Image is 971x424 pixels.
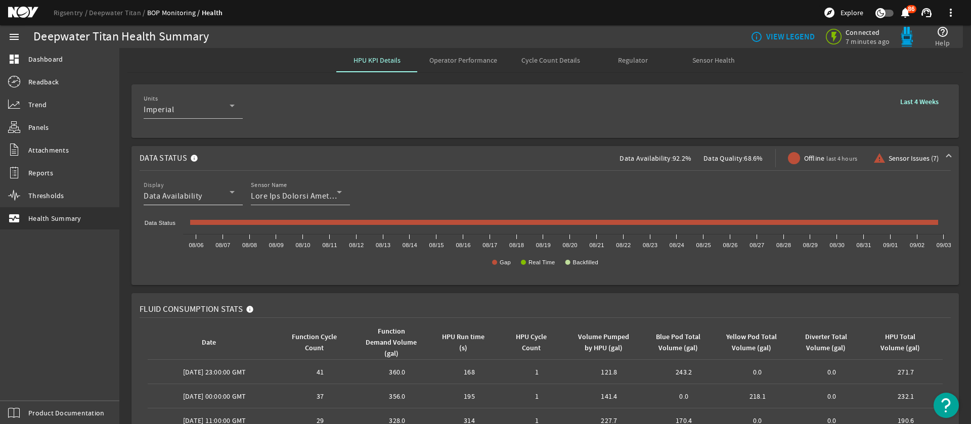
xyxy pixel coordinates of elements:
[286,367,355,377] div: 41
[819,5,867,21] button: Explore
[429,57,497,64] span: Operator Performance
[652,332,703,354] div: Blue Pod Total Volume (gal)
[144,181,163,189] mat-label: Display
[286,391,355,401] div: 37
[28,122,49,132] span: Panels
[751,31,759,43] mat-icon: info_outline
[152,391,278,401] div: [DATE] 00:00:00 GMT
[363,367,432,377] div: 360.0
[507,391,567,401] div: 1
[766,32,815,42] b: VIEW LEGEND
[440,391,499,401] div: 195
[576,332,639,354] div: Volume Pumped by HPU (gal)
[576,367,643,377] div: 121.8
[573,259,598,265] text: Backfilled
[873,391,939,401] div: 232.1
[140,146,202,170] mat-panel-title: Data Status
[363,326,428,359] div: Function Demand Volume (gal)
[673,154,691,163] span: 92.2%
[799,332,861,354] div: Diverter Total Volume (gal)
[897,27,917,47] img: Bluepod.svg
[349,242,364,248] text: 08/12
[577,332,630,354] div: Volume Pumped by HPU (gal)
[873,152,881,164] mat-icon: warning
[140,304,243,314] span: Fluid Consumption Stats
[725,391,790,401] div: 218.1
[800,332,852,354] div: Diverter Total Volume (gal)
[846,37,890,46] span: 7 minutes ago
[28,54,63,64] span: Dashboard
[696,242,711,248] text: 08/25
[536,242,551,248] text: 08/19
[749,242,764,248] text: 08/27
[873,367,939,377] div: 271.7
[33,32,209,42] div: Deepwater Titan Health Summary
[8,212,20,224] mat-icon: monitor_heart
[296,242,311,248] text: 08/10
[286,332,351,354] div: Function Cycle Count
[900,8,910,18] button: 86
[28,77,59,87] span: Readback
[440,367,499,377] div: 168
[563,242,578,248] text: 08/20
[456,242,470,248] text: 08/16
[889,153,939,163] span: Sensor Issues (7)
[744,154,763,163] span: 68.6%
[823,7,835,19] mat-icon: explore
[89,8,147,17] a: Deepwater Titan
[202,8,223,18] a: Health
[8,31,20,43] mat-icon: menu
[723,242,737,248] text: 08/26
[874,332,925,354] div: HPU Total Volume (gal)
[189,242,203,248] text: 08/06
[826,155,857,163] span: last 4 hours
[830,242,845,248] text: 08/30
[508,332,554,354] div: HPU Cycle Count
[803,242,818,248] text: 08/29
[403,242,417,248] text: 08/14
[841,8,863,18] span: Explore
[900,97,939,107] b: Last 4 Weeks
[507,332,563,354] div: HPU Cycle Count
[799,391,865,401] div: 0.0
[144,191,202,201] span: Data Availability
[500,259,511,265] text: Gap
[242,242,257,248] text: 08/08
[202,337,216,348] div: Date
[939,1,963,25] button: more_vert
[322,242,337,248] text: 08/11
[589,242,604,248] text: 08/21
[856,242,871,248] text: 08/31
[804,153,858,164] span: Offline
[28,408,104,418] span: Product Documentation
[28,100,47,110] span: Trend
[28,145,69,155] span: Attachments
[873,332,935,354] div: HPU Total Volume (gal)
[670,242,684,248] text: 08/24
[28,213,81,223] span: Health Summary
[54,8,89,17] a: Rigsentry
[145,220,175,226] text: Data Status
[651,367,717,377] div: 243.2
[363,391,432,401] div: 356.0
[354,57,401,64] span: HPU KPI Details
[152,337,274,348] div: Date
[692,57,735,64] span: Sensor Health
[509,242,524,248] text: 08/18
[131,170,959,285] div: Data StatusData Availability:92.2%Data Quality:68.6%Offlinelast 4 hoursSensor Issues (7)
[934,393,959,418] button: Open Resource Center
[147,8,202,17] a: BOP Monitoring
[507,367,567,377] div: 1
[937,242,951,248] text: 09/03
[287,332,342,354] div: Function Cycle Count
[883,242,898,248] text: 09/01
[440,332,495,354] div: HPU Run time (s)
[144,95,158,103] mat-label: Units
[776,242,791,248] text: 08/28
[869,149,943,167] button: Sensor Issues (7)
[726,332,777,354] div: Yellow Pod Total Volume (gal)
[576,391,643,401] div: 141.4
[899,7,911,19] mat-icon: notifications
[725,332,786,354] div: Yellow Pod Total Volume (gal)
[910,242,924,248] text: 09/02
